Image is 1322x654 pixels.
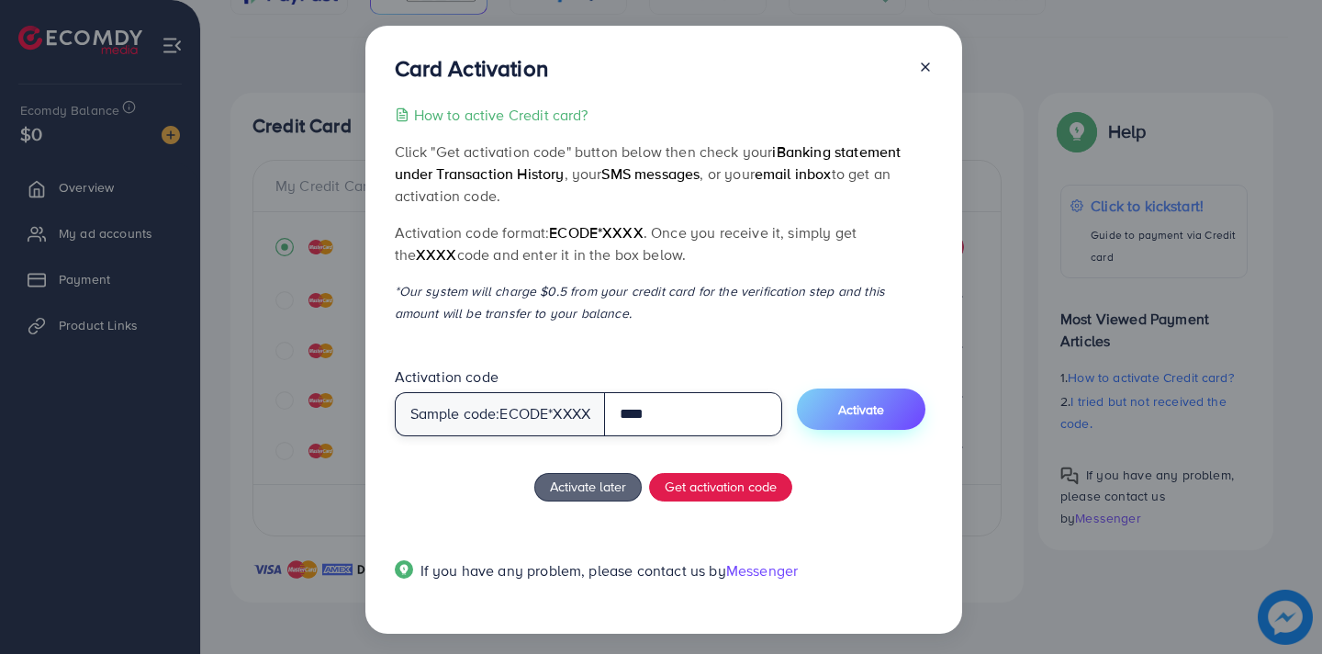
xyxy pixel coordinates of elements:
h3: Card Activation [395,55,548,82]
button: Get activation code [649,473,792,502]
p: *Our system will charge $0.5 from your credit card for the verification step and this amount will... [395,280,933,324]
span: If you have any problem, please contact us by [420,560,726,581]
div: Sample code: *XXXX [395,392,606,436]
label: Activation code [395,366,499,388]
span: XXXX [416,244,457,265]
p: Activation code format: . Once you receive it, simply get the code and enter it in the box below. [395,221,933,265]
span: Activate later [550,477,626,496]
img: Popup guide [395,560,413,579]
span: Activate [838,400,884,419]
button: Activate later [534,473,642,502]
span: ecode [499,403,548,424]
span: iBanking statement under Transaction History [395,141,902,184]
span: ecode*XXXX [549,222,644,242]
p: How to active Credit card? [414,104,588,126]
button: Activate [797,389,925,430]
p: Click "Get activation code" button below then check your , your , or your to get an activation code. [395,141,933,207]
span: email inbox [755,163,832,184]
span: Messenger [726,560,798,581]
span: SMS messages [601,163,700,184]
span: Get activation code [665,477,777,496]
